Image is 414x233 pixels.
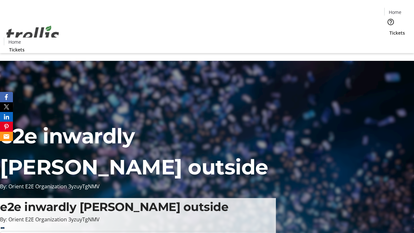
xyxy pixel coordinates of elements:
[385,9,405,16] a: Home
[4,18,61,51] img: Orient E2E Organization 3yzuyTgNMV's Logo
[8,39,21,45] span: Home
[389,9,401,16] span: Home
[389,29,405,36] span: Tickets
[384,29,410,36] a: Tickets
[4,39,25,45] a: Home
[384,16,397,28] button: Help
[9,46,25,53] span: Tickets
[4,46,30,53] a: Tickets
[384,36,397,49] button: Cart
